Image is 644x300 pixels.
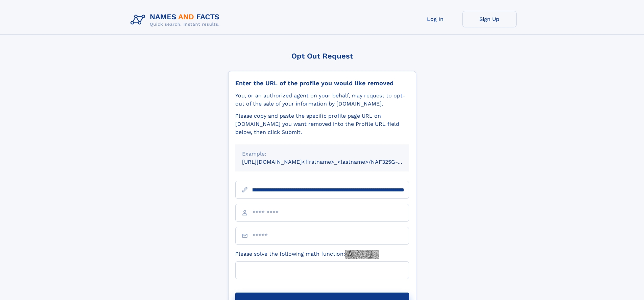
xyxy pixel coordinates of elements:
[235,92,409,108] div: You, or an authorized agent on your behalf, may request to opt-out of the sale of your informatio...
[242,159,422,165] small: [URL][DOMAIN_NAME]<firstname>_<lastname>/NAF325G-xxxxxxxx
[235,112,409,136] div: Please copy and paste the specific profile page URL on [DOMAIN_NAME] you want removed into the Pr...
[235,79,409,87] div: Enter the URL of the profile you would like removed
[128,11,225,29] img: Logo Names and Facts
[408,11,462,27] a: Log In
[235,250,379,259] label: Please solve the following math function:
[242,150,402,158] div: Example:
[228,52,416,60] div: Opt Out Request
[462,11,517,27] a: Sign Up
